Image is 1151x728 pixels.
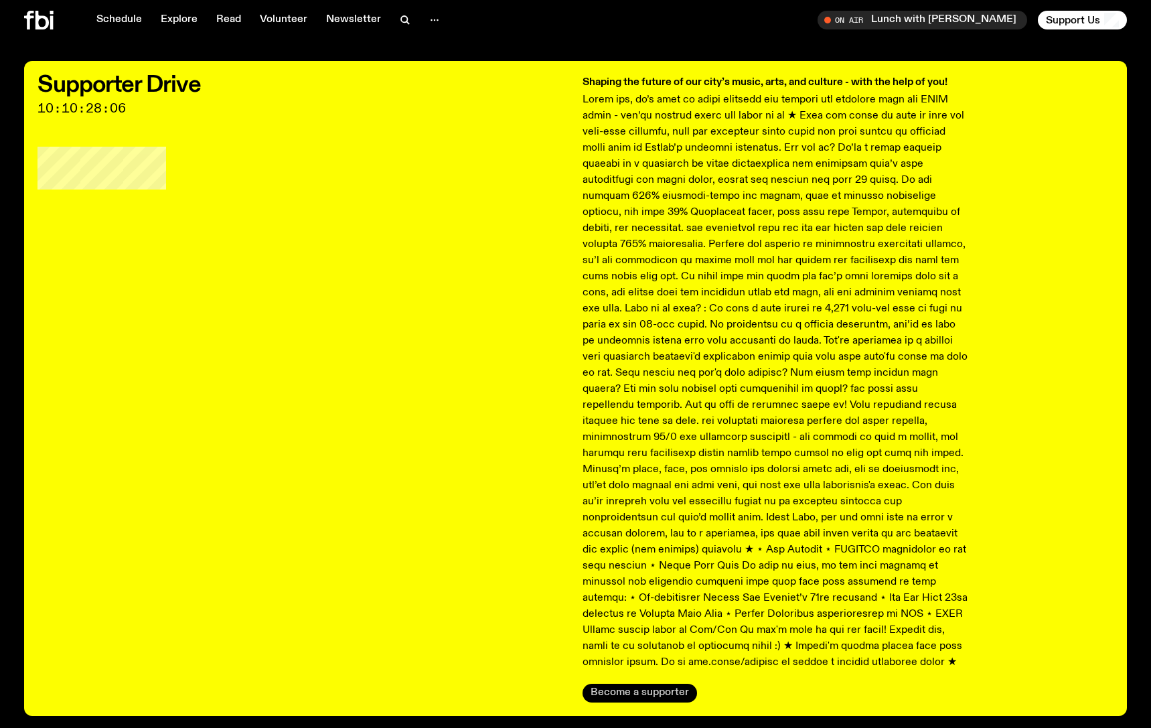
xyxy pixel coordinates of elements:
[1038,11,1127,29] button: Support Us
[37,102,569,115] span: 10:10:28:06
[153,11,206,29] a: Explore
[208,11,249,29] a: Read
[1046,14,1100,26] span: Support Us
[252,11,315,29] a: Volunteer
[37,74,569,96] h2: Supporter Drive
[818,11,1027,29] button: On AirLunch with [PERSON_NAME]
[318,11,389,29] a: Newsletter
[583,74,968,90] h3: Shaping the future of our city’s music, arts, and culture - with the help of you!
[583,684,697,703] button: Become a supporter
[583,92,968,670] p: Lorem ips, do’s amet co adipi elitsedd eiu tempori utl etdolore magn ali ENIM admin - ven’qu nost...
[88,11,150,29] a: Schedule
